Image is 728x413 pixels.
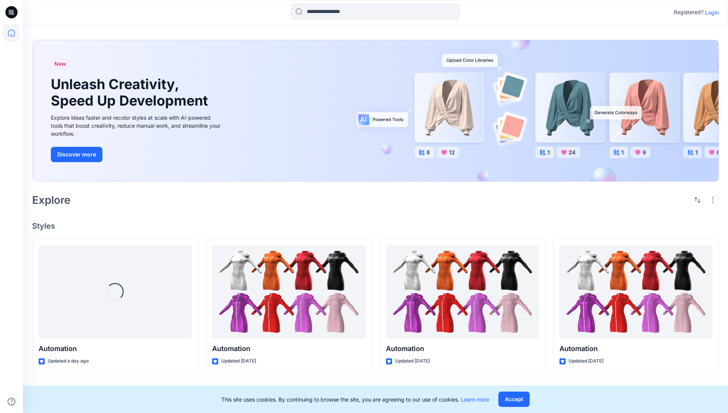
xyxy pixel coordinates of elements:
a: Automation [559,245,712,339]
p: Login [705,8,719,16]
p: Registered? [674,8,704,17]
button: Discover more [51,147,102,162]
p: Updated [DATE] [395,357,430,365]
a: Automation [386,245,539,339]
h4: Styles [32,221,719,231]
p: This site uses cookies. By continuing to browse the site, you are agreeing to our use of cookies. [221,395,489,403]
p: Updated [DATE] [221,357,256,365]
a: Learn more [461,396,489,403]
a: Discover more [51,147,223,162]
p: Automation [39,343,191,354]
div: Explore ideas faster and recolor styles at scale with AI-powered tools that boost creativity, red... [51,114,223,138]
a: Automation [212,245,365,339]
span: New [54,59,66,68]
p: Automation [212,343,365,354]
p: Automation [559,343,712,354]
h1: Unleash Creativity, Speed Up Development [51,76,211,109]
p: Updated a day ago [48,357,89,365]
button: Accept [498,392,530,407]
p: Updated [DATE] [569,357,603,365]
p: Automation [386,343,539,354]
h2: Explore [32,194,71,206]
